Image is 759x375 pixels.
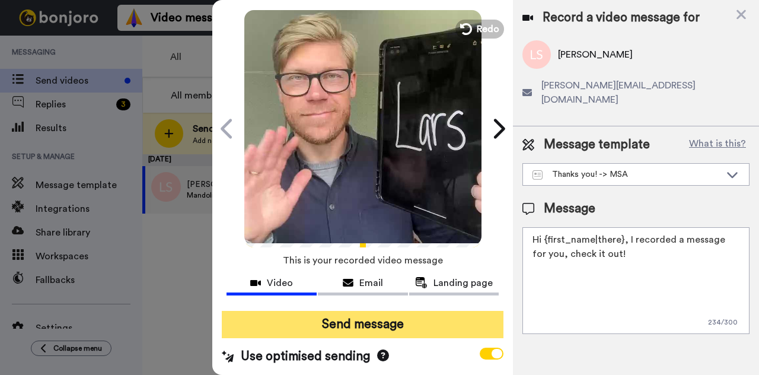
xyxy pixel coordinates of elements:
[241,348,370,366] span: Use optimised sending
[685,136,750,154] button: What is this?
[359,276,383,290] span: Email
[267,276,293,290] span: Video
[522,227,750,334] textarea: Hi {first_name|there}, I recorded a message for you, check it out!
[544,136,650,154] span: Message template
[541,78,750,107] span: [PERSON_NAME][EMAIL_ADDRESS][DOMAIN_NAME]
[433,276,493,290] span: Landing page
[532,169,720,180] div: Thanks you! -> MSA
[544,200,595,218] span: Message
[283,247,443,274] span: This is your recorded video message
[532,170,543,180] img: Message-temps.svg
[222,311,503,338] button: Send message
